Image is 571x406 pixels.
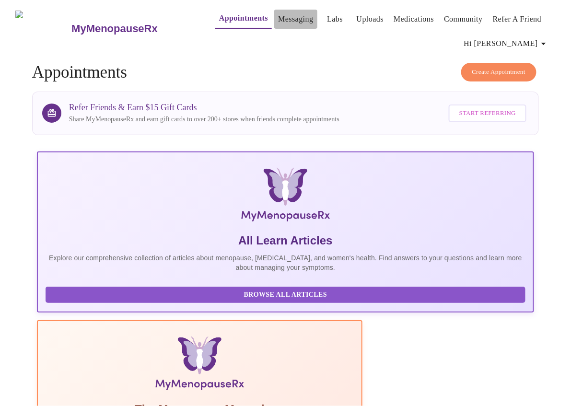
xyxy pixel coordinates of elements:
button: Refer a Friend [489,10,546,29]
img: MyMenopauseRx Logo [15,11,70,46]
a: Refer a Friend [493,12,542,26]
a: Start Referring [446,100,529,127]
p: Explore our comprehensive collection of articles about menopause, [MEDICAL_DATA], and women's hea... [46,253,526,272]
h4: Appointments [32,63,539,82]
span: Hi [PERSON_NAME] [464,37,549,50]
span: Browse All Articles [55,289,516,301]
button: Labs [320,10,350,29]
a: Uploads [357,12,384,26]
button: Create Appointment [461,63,537,81]
a: Appointments [219,12,268,25]
img: MyMenopauseRx Logo [120,168,451,225]
button: Uploads [353,10,388,29]
h3: Refer Friends & Earn $15 Gift Cards [69,103,339,113]
button: Messaging [274,10,317,29]
span: Create Appointment [472,67,526,78]
button: Community [440,10,487,29]
button: Medications [390,10,438,29]
a: Community [444,12,483,26]
span: Start Referring [459,108,516,119]
button: Start Referring [449,104,526,122]
h3: MyMenopauseRx [71,23,158,35]
button: Hi [PERSON_NAME] [460,34,553,53]
a: Browse All Articles [46,290,528,298]
a: Labs [327,12,343,26]
a: MyMenopauseRx [70,12,196,46]
h5: All Learn Articles [46,233,526,248]
button: Appointments [215,9,272,29]
p: Share MyMenopauseRx and earn gift cards to over 200+ stores when friends complete appointments [69,115,339,124]
a: Medications [394,12,434,26]
img: Menopause Manual [94,336,305,394]
a: Messaging [278,12,313,26]
button: Browse All Articles [46,287,526,303]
